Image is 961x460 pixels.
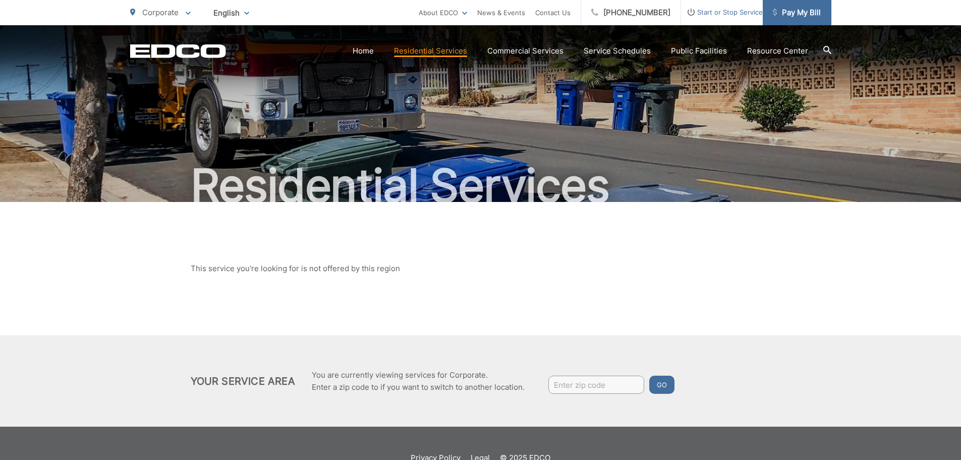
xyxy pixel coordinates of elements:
span: Corporate [142,8,179,17]
a: Public Facilities [671,45,727,57]
a: Residential Services [394,45,467,57]
h2: Residential Services [130,161,831,211]
input: Enter zip code [548,376,644,394]
p: This service you're looking for is not offered by this region [191,263,771,275]
a: Home [353,45,374,57]
h2: Your Service Area [191,375,295,387]
a: Contact Us [535,7,571,19]
a: Resource Center [747,45,808,57]
button: Go [649,376,674,394]
a: Service Schedules [584,45,651,57]
a: About EDCO [419,7,467,19]
p: You are currently viewing services for Corporate. Enter a zip code to if you want to switch to an... [312,369,525,393]
span: Pay My Bill [773,7,821,19]
a: News & Events [477,7,525,19]
a: EDCD logo. Return to the homepage. [130,44,226,58]
span: English [206,4,257,22]
a: Commercial Services [487,45,563,57]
